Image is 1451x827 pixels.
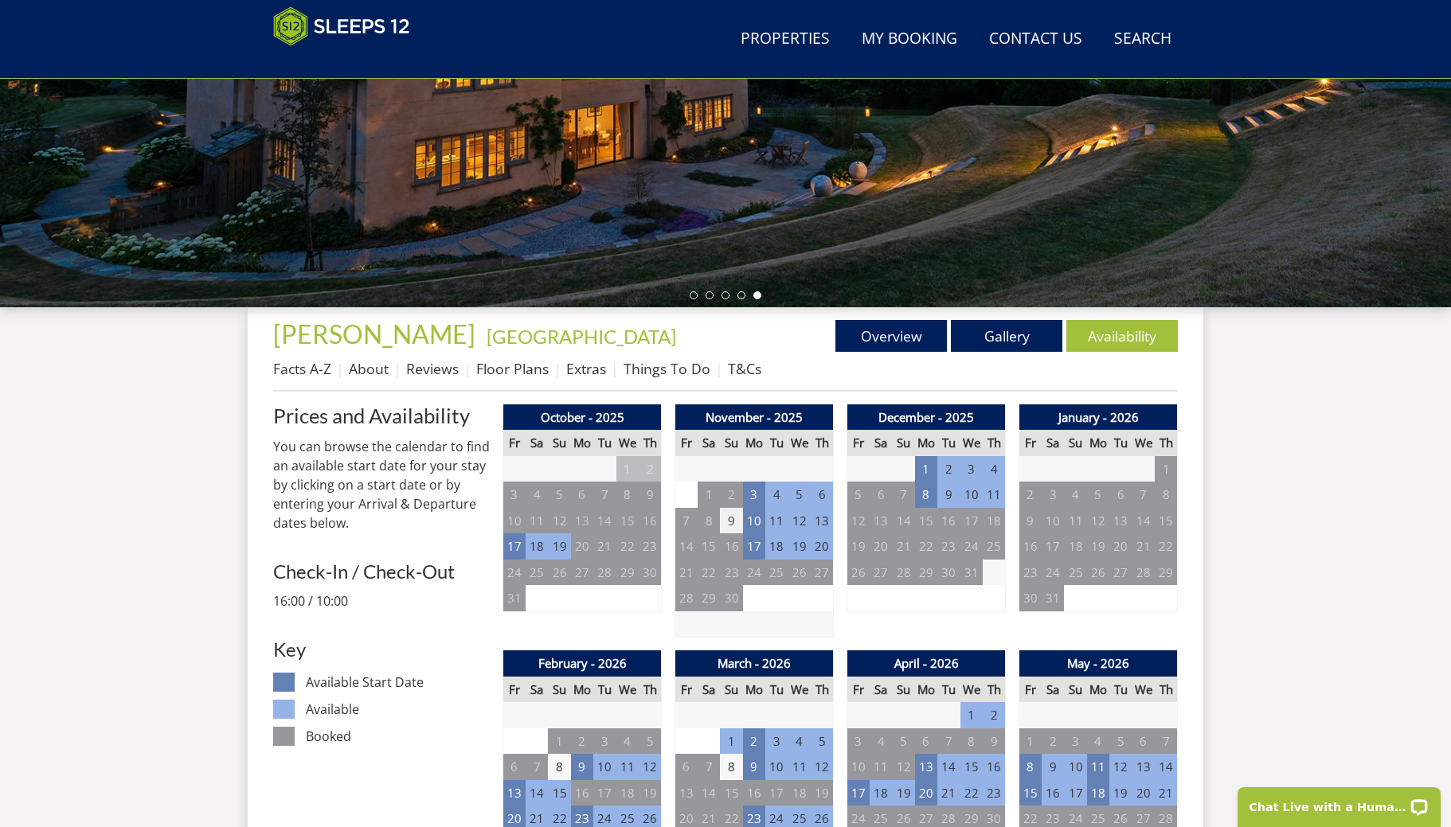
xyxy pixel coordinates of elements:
[593,780,616,806] td: 17
[811,430,833,456] th: Th
[847,508,870,534] td: 12
[788,430,811,456] th: We
[698,585,720,611] td: 29
[743,754,765,780] td: 9
[1132,728,1155,755] td: 6
[720,585,742,611] td: 30
[765,533,788,560] td: 18
[675,677,698,703] th: Fr
[720,560,742,586] td: 23
[1019,482,1042,508] td: 2
[306,727,490,746] dd: Booked
[937,482,960,508] td: 9
[847,533,870,560] td: 19
[503,780,526,806] td: 13
[593,533,616,560] td: 21
[616,780,639,806] td: 18
[698,780,720,806] td: 14
[526,560,548,586] td: 25
[273,318,475,349] span: [PERSON_NAME]
[811,482,833,508] td: 6
[639,430,661,456] th: Th
[960,533,983,560] td: 24
[915,430,937,456] th: Mo
[639,482,661,508] td: 9
[639,508,661,534] td: 16
[915,677,937,703] th: Mo
[183,21,202,40] button: Open LiveChat chat widget
[526,677,548,703] th: Sa
[1019,533,1042,560] td: 16
[937,533,960,560] td: 23
[983,482,1005,508] td: 11
[698,482,720,508] td: 1
[1042,533,1064,560] td: 17
[720,728,742,755] td: 1
[743,482,765,508] td: 3
[960,677,983,703] th: We
[487,325,676,348] a: [GEOGRAPHIC_DATA]
[788,533,811,560] td: 19
[503,404,662,431] th: October - 2025
[1066,320,1178,352] a: Availability
[788,780,811,806] td: 18
[847,482,870,508] td: 5
[720,677,742,703] th: Su
[273,318,480,349] a: [PERSON_NAME]
[1109,560,1132,586] td: 27
[870,508,892,534] td: 13
[847,404,1006,431] th: December - 2025
[870,728,892,755] td: 4
[548,754,570,780] td: 8
[743,560,765,586] td: 24
[983,754,1005,780] td: 16
[937,560,960,586] td: 30
[526,780,548,806] td: 14
[675,508,698,534] td: 7
[1132,430,1155,456] th: We
[273,359,331,378] a: Facts A-Z
[1019,404,1178,431] th: January - 2026
[765,508,788,534] td: 11
[503,560,526,586] td: 24
[526,754,548,780] td: 7
[503,754,526,780] td: 6
[1042,677,1064,703] th: Sa
[870,482,892,508] td: 6
[983,456,1005,482] td: 4
[593,482,616,508] td: 7
[960,456,983,482] td: 3
[983,508,1005,534] td: 18
[675,780,698,806] td: 13
[1109,533,1132,560] td: 20
[811,728,833,755] td: 5
[847,677,870,703] th: Fr
[698,560,720,586] td: 22
[273,561,490,582] h3: Check-In / Check-Out
[639,560,661,586] td: 30
[951,320,1062,352] a: Gallery
[855,21,964,57] a: My Booking
[1087,560,1109,586] td: 26
[503,508,526,534] td: 10
[698,533,720,560] td: 15
[548,677,570,703] th: Su
[1064,508,1086,534] td: 11
[698,508,720,534] td: 8
[616,456,639,482] td: 1
[811,754,833,780] td: 12
[1064,754,1086,780] td: 10
[1019,650,1178,677] th: May - 2026
[915,533,937,560] td: 22
[1042,780,1064,806] td: 16
[960,754,983,780] td: 15
[698,430,720,456] th: Sa
[1064,430,1086,456] th: Su
[306,673,490,692] dd: Available Start Date
[870,533,892,560] td: 20
[571,508,593,534] td: 13
[306,700,490,719] dd: Available
[1109,508,1132,534] td: 13
[835,320,947,352] a: Overview
[720,533,742,560] td: 16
